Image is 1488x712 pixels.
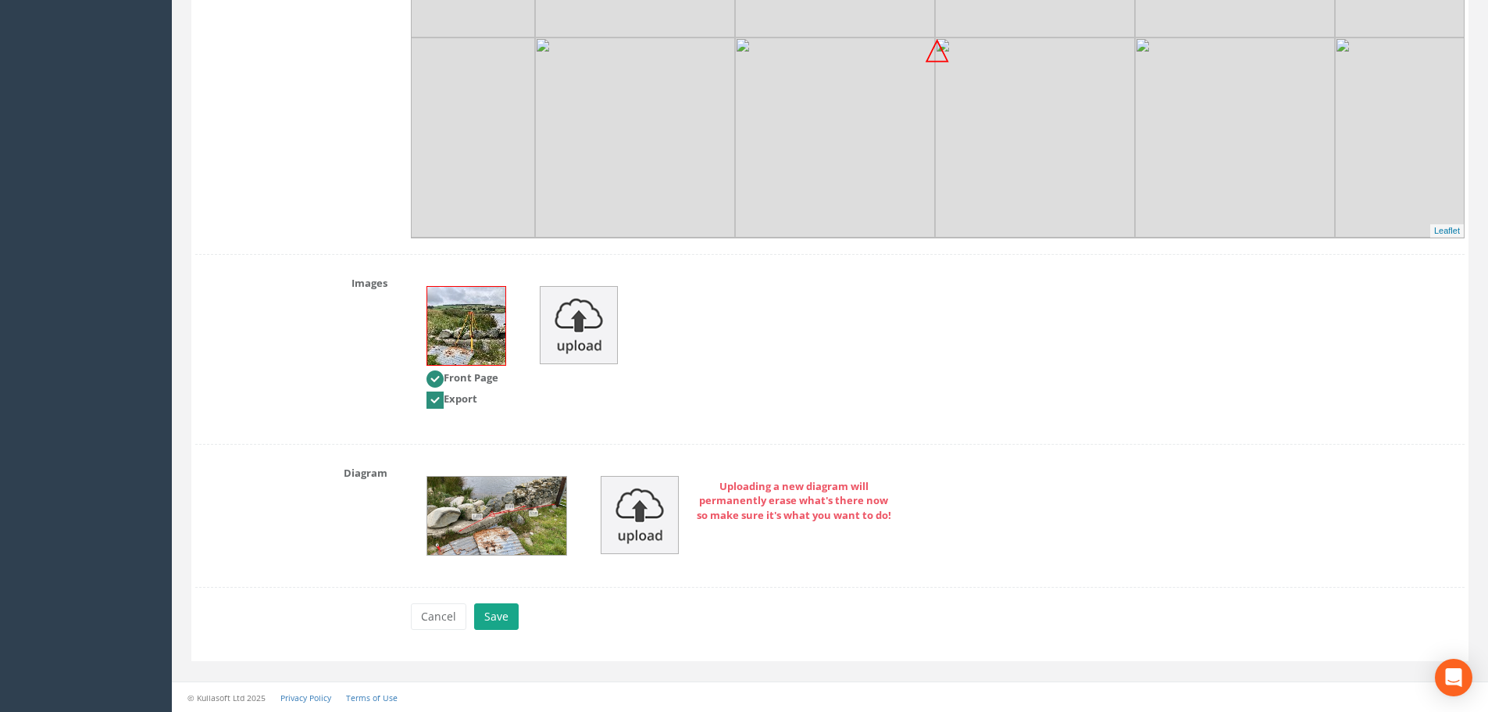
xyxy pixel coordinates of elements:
[1434,226,1460,235] a: Leaflet
[427,287,505,365] img: 086958fd-d280-77eb-191e-663b5409b34c_7d3b129e-9cb7-5e27-8888-5f0920ce6226_thumb.jpg
[187,692,266,703] small: © Kullasoft Ltd 2025
[935,38,1135,238] img: 10669@2x
[926,39,949,63] img: map_target.png
[184,270,399,291] label: Images
[280,692,331,703] a: Privacy Policy
[426,370,498,388] label: Front Page
[427,477,566,555] img: 086958fd-d280-77eb-191e-663b5409b34c_ce4d6f75-0ee4-8cb4-0c39-ba83124f79b7_renderedBackgroundImage...
[601,476,679,554] img: upload_icon.png
[411,603,466,630] button: Cancel
[1135,38,1335,238] img: 10669@2x
[184,460,399,481] label: Diagram
[540,286,618,364] img: upload_icon.png
[335,38,535,238] img: 10669@2x
[535,38,735,238] img: 10669@2x
[1435,659,1472,696] div: Open Intercom Messenger
[346,692,398,703] a: Terms of Use
[426,392,477,409] label: Export
[697,479,891,522] strong: Uploading a new diagram will permanently erase what's there now so make sure it's what you want t...
[735,38,935,238] img: 10669@2x
[474,603,519,630] button: Save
